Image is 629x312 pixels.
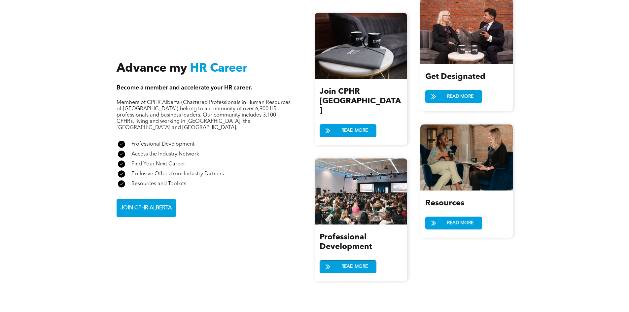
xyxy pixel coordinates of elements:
[425,73,485,81] span: Get Designated
[425,199,464,207] span: Resources
[131,161,185,167] span: Find Your Next Career
[117,63,187,75] span: Advance my
[131,171,224,177] span: Exclusive Offers from Industry Partners
[425,90,482,103] a: READ MORE
[117,199,176,217] a: JOIN CPHR ALBERTA
[118,202,174,215] span: JOIN CPHR ALBERTA
[320,88,401,115] span: Join CPHR [GEOGRAPHIC_DATA]
[131,152,199,157] span: Access the Industry Network
[425,217,482,229] a: READ MORE
[320,260,376,273] a: READ MORE
[445,90,476,103] span: READ MORE
[320,233,372,251] span: Professional Development
[339,124,370,137] span: READ MORE
[131,142,194,147] span: Professional Development
[131,181,186,187] span: Resources and Toolkits
[320,124,376,137] a: READ MORE
[445,217,476,229] span: READ MORE
[339,260,370,273] span: READ MORE
[117,85,252,91] span: Become a member and accelerate your HR career.
[117,100,291,130] span: Members of CPHR Alberta (Chartered Professionals in Human Resources of [GEOGRAPHIC_DATA]) belong ...
[190,63,247,75] span: HR Career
